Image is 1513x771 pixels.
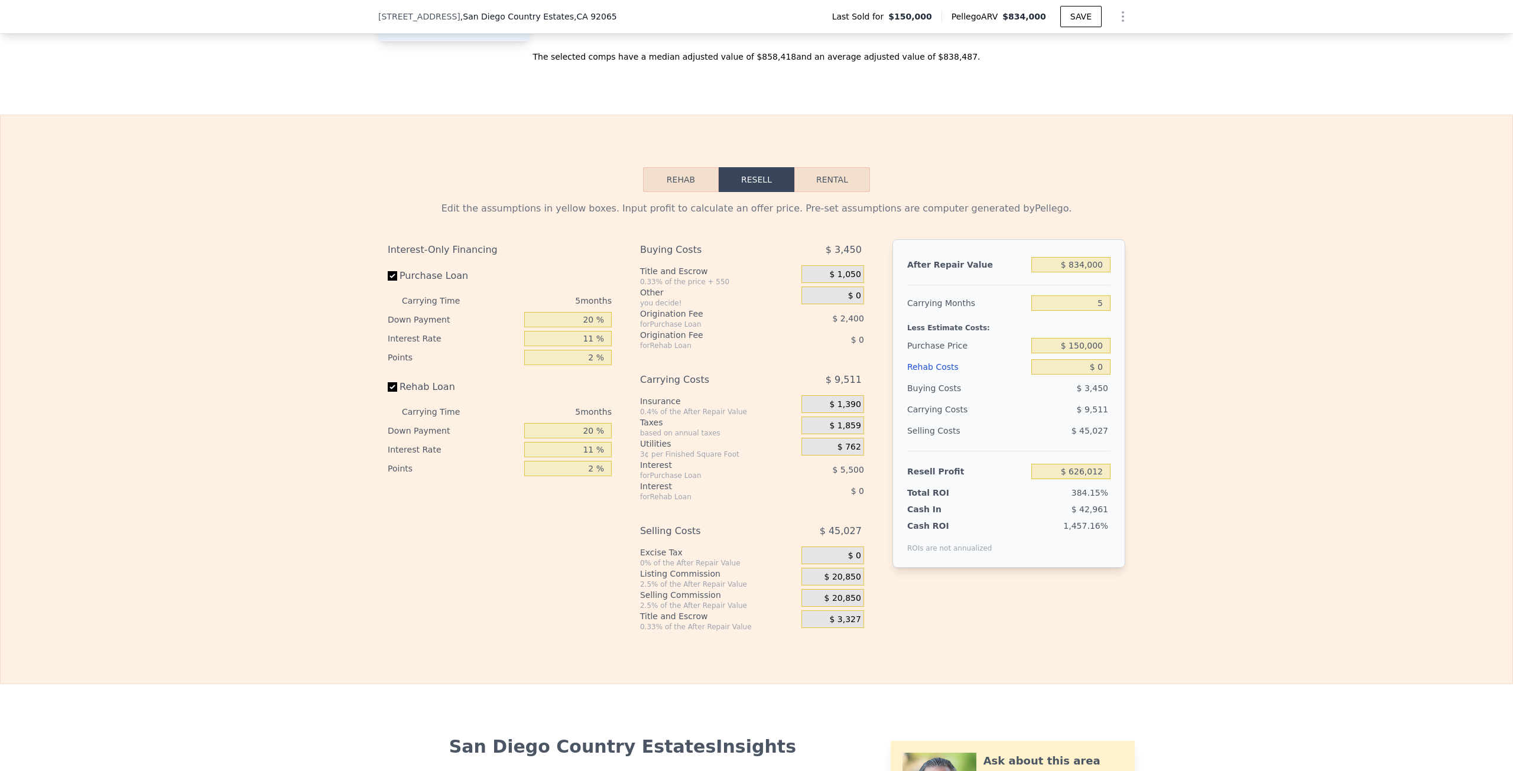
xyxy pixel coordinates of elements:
div: The selected comps have a median adjusted value of $858,418 and an average adjusted value of $838... [378,41,1135,63]
span: $ 0 [851,335,864,344]
div: Origination Fee [640,308,772,320]
input: Purchase Loan [388,271,397,281]
div: Rehab Costs [907,356,1027,378]
div: for Rehab Loan [640,492,772,502]
div: Ask about this area [983,753,1100,769]
span: $ 2,400 [832,314,863,323]
div: 0.4% of the After Repair Value [640,407,797,417]
div: Down Payment [388,421,520,440]
div: Utilities [640,438,797,450]
span: $ 3,450 [1077,383,1108,393]
span: $ 1,050 [829,269,861,280]
div: Origination Fee [640,329,772,341]
span: $ 20,850 [824,593,861,604]
span: $ 42,961 [1072,505,1108,514]
div: for Rehab Loan [640,341,772,350]
div: Buying Costs [640,239,772,261]
label: Purchase Loan [388,265,520,287]
div: Carrying Costs [907,399,981,420]
button: Show Options [1111,5,1135,28]
div: 2.5% of the After Repair Value [640,601,797,610]
span: $ 0 [848,291,861,301]
span: [STREET_ADDRESS] [378,11,460,22]
label: Rehab Loan [388,376,520,398]
span: , San Diego Country Estates [460,11,617,22]
span: $ 20,850 [824,572,861,583]
div: Cash In [907,503,981,515]
div: 2.5% of the After Repair Value [640,580,797,589]
span: $ 9,511 [826,369,862,391]
div: for Purchase Loan [640,320,772,329]
div: Carrying Months [907,292,1027,314]
span: $ 3,450 [826,239,862,261]
div: Carrying Costs [640,369,772,391]
div: Cash ROI [907,520,992,532]
div: you decide! [640,298,797,308]
span: $ 762 [837,442,861,453]
div: Other [640,287,797,298]
div: Interest Rate [388,329,520,348]
div: Less Estimate Costs: [907,314,1111,335]
div: Carrying Time [402,291,479,310]
span: $150,000 [888,11,932,22]
div: Interest-Only Financing [388,239,612,261]
div: San Diego Country Estates Insights [388,736,858,757]
div: Title and Escrow [640,610,797,622]
button: Resell [719,167,794,192]
span: Pellego ARV [952,11,1003,22]
span: $834,000 [1002,12,1046,21]
div: 3¢ per Finished Square Foot [640,450,797,459]
span: $ 1,390 [829,399,861,410]
span: , CA 92065 [574,12,617,21]
div: Edit the assumptions in yellow boxes. Input profit to calculate an offer price. Pre-set assumptio... [388,201,1125,216]
span: $ 0 [848,551,861,561]
input: Rehab Loan [388,382,397,392]
span: $ 1,859 [829,421,861,431]
div: 5 months [483,402,612,421]
div: 0% of the After Repair Value [640,558,797,568]
span: $ 0 [851,486,864,496]
div: Resell Profit [907,461,1027,482]
div: Interest [640,459,772,471]
div: Insurance [640,395,797,407]
div: based on annual taxes [640,428,797,438]
div: 0.33% of the price + 550 [640,277,797,287]
span: $ 9,511 [1077,405,1108,414]
div: Excise Tax [640,546,797,558]
div: Down Payment [388,310,520,329]
span: $ 5,500 [832,465,863,474]
button: Rental [794,167,870,192]
span: $ 45,027 [1072,426,1108,435]
div: After Repair Value [907,254,1027,275]
span: Last Sold for [832,11,889,22]
div: Interest Rate [388,440,520,459]
div: Points [388,348,520,367]
span: $ 45,027 [820,520,862,542]
div: Buying Costs [907,378,1027,399]
div: Total ROI [907,487,981,499]
div: Carrying Time [402,402,479,421]
div: 0.33% of the After Repair Value [640,622,797,632]
div: ROIs are not annualized [907,532,992,553]
span: 1,457.16% [1063,521,1108,531]
div: for Purchase Loan [640,471,772,480]
div: 5 months [483,291,612,310]
div: Selling Costs [640,520,772,542]
span: 384.15% [1072,488,1108,497]
button: SAVE [1060,6,1102,27]
span: $ 3,327 [829,614,861,625]
div: Listing Commission [640,568,797,580]
div: Taxes [640,417,797,428]
div: Selling Costs [907,420,1027,441]
div: Selling Commission [640,589,797,601]
div: Title and Escrow [640,265,797,277]
div: Points [388,459,520,478]
div: Interest [640,480,772,492]
div: Purchase Price [907,335,1027,356]
button: Rehab [643,167,719,192]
